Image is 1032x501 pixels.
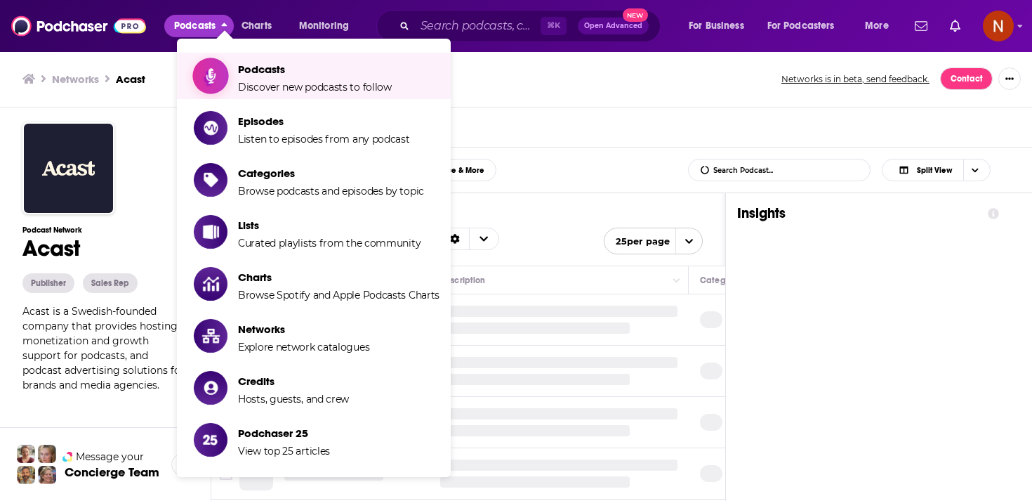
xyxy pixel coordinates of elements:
span: Listen to episodes from any podcast [238,133,410,145]
button: open menu [289,15,367,37]
span: Monitoring [299,16,349,36]
button: close menu [164,15,234,37]
button: open menu [758,15,855,37]
span: Acast is a Swedish-founded company that provides hosting, monetization and growth support for pod... [22,305,185,391]
span: Browse Spotify and Apple Podcasts Charts [238,289,439,301]
h3: Concierge Team [65,465,159,479]
span: For Business [689,16,744,36]
button: Networks is in beta, send feedback. [776,73,934,85]
img: Acast logo [22,122,114,214]
span: Split View [917,167,952,174]
button: open menu [604,228,703,254]
span: Browse podcasts and episodes by topic [238,185,424,197]
span: Explore network catalogues [238,341,369,353]
span: Toggle select row [220,467,232,480]
span: View top 25 articles [238,445,330,457]
span: Credits [238,375,349,388]
span: Hosts, guests, and crew [238,393,349,405]
span: ⌘ K [541,17,567,35]
div: Categories [700,272,743,289]
span: Charts [238,271,439,284]
div: Search podcasts, credits, & more... [390,10,674,42]
span: 25 per page [604,230,670,252]
button: Choose View [882,159,991,181]
span: Lists [238,219,421,232]
a: Acast [116,72,145,86]
button: Show profile menu [983,11,1014,41]
input: Search podcasts, credits, & more... [415,15,541,37]
a: Show notifications dropdown [944,14,966,38]
button: open menu [855,15,906,37]
a: Networks [52,72,99,86]
span: Podcasts [174,16,216,36]
img: Barbara Profile [38,466,56,484]
span: Networks [238,323,369,336]
h3: Podcast Network [22,226,188,235]
span: Message your [76,450,144,464]
span: New [623,8,648,22]
button: Show More Button [998,67,1021,90]
span: Open Advanced [584,22,642,30]
img: User Profile [983,11,1014,41]
span: Logged in as AdelNBM [983,11,1014,41]
img: Jon Profile [17,466,35,484]
a: Show notifications dropdown [909,14,933,38]
a: Charts [232,15,280,37]
img: Jules Profile [38,445,56,463]
span: Discover new podcasts to follow [238,81,392,93]
button: Open AdvancedNew [578,18,649,34]
span: Categories [238,167,424,180]
a: Contact [940,67,993,90]
span: More [865,16,889,36]
span: Episodes [238,115,410,128]
button: open menu [679,15,762,37]
button: Column Actions [668,273,685,289]
button: Sales Rep [83,273,138,293]
span: Charts [242,16,272,36]
h1: Insights [737,204,977,222]
h1: Acast [22,235,188,262]
span: Podcasts [238,63,392,76]
img: Podchaser - Follow, Share and Rate Podcasts [11,13,146,39]
button: Publisher [22,273,74,293]
h2: Choose View [882,159,1010,181]
span: For Podcasters [767,16,835,36]
img: Sydney Profile [17,445,35,463]
span: Podchaser 25 [238,427,330,440]
span: Curated playlists from the community [238,237,421,249]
